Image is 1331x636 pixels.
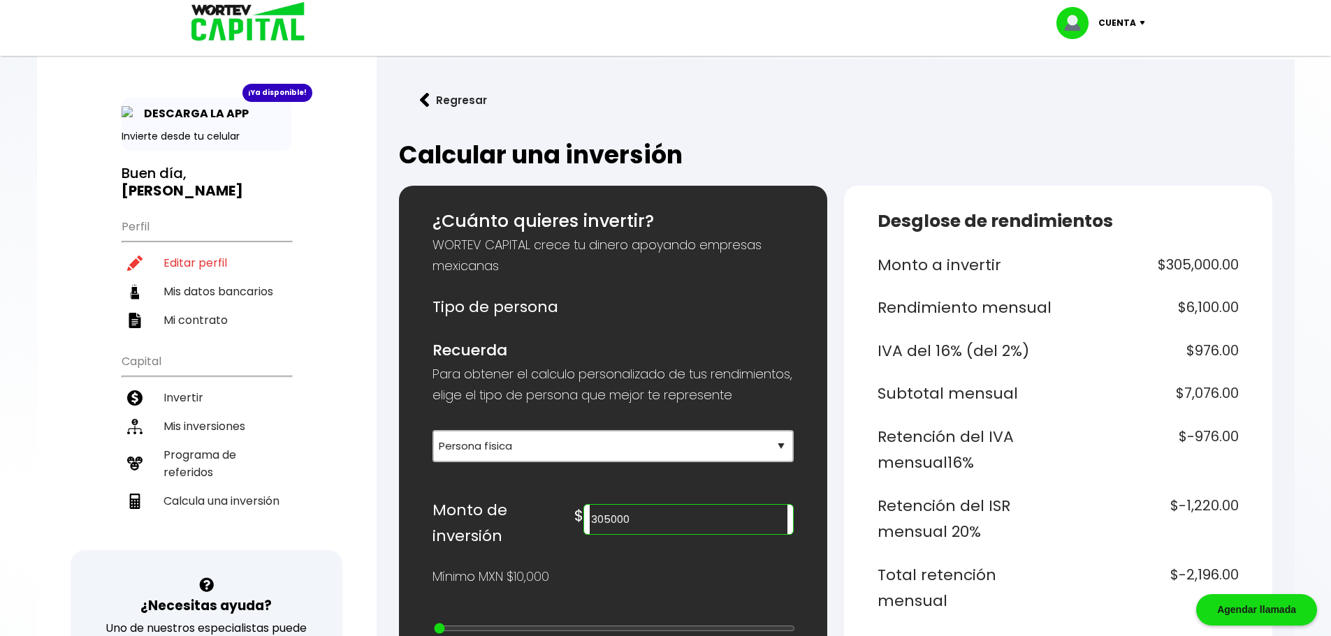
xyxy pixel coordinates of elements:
p: Para obtener el calculo personalizado de tus rendimientos, elige el tipo de persona que mejor te ... [432,364,794,406]
a: Programa de referidos [122,441,291,487]
img: app-icon [122,106,137,121]
h2: Calcular una inversión [399,141,1272,169]
h6: Subtotal mensual [878,380,1053,407]
h3: ¿Necesitas ayuda? [140,596,272,616]
h6: $976.00 [1063,338,1239,364]
b: [PERSON_NAME] [122,181,243,200]
img: profile-image [1056,7,1098,39]
ul: Perfil [122,211,291,334]
h5: ¿Cuánto quieres invertir? [432,208,794,235]
h6: Total retención mensual [878,562,1053,614]
p: Cuenta [1098,13,1136,34]
img: editar-icon.952d3147.svg [127,256,143,271]
img: calculadora-icon.17d418c4.svg [127,494,143,509]
p: Mínimo MXN $10,000 [432,566,549,587]
h6: IVA del 16% (del 2%) [878,338,1053,364]
p: WORTEV CAPITAL crece tu dinero apoyando empresas mexicanas [432,235,794,276]
a: Mis datos bancarios [122,277,291,306]
button: Regresar [399,82,508,119]
h6: $-2,196.00 [1063,562,1239,614]
img: invertir-icon.b3b967d7.svg [127,390,143,406]
div: ¡Ya disponible! [242,84,312,102]
h6: $-1,220.00 [1063,493,1239,545]
h6: $305,000.00 [1063,252,1239,279]
h6: Rendimiento mensual [878,295,1053,321]
ul: Capital [122,346,291,550]
h5: Desglose de rendimientos [878,208,1239,235]
a: Invertir [122,383,291,412]
p: Invierte desde tu celular [122,129,291,144]
div: Agendar llamada [1196,594,1317,626]
a: Mis inversiones [122,412,291,441]
img: contrato-icon.f2db500c.svg [127,313,143,328]
img: recomiendanos-icon.9b8e9327.svg [127,456,143,471]
h6: $-976.00 [1063,424,1239,476]
h6: Retención del IVA mensual 16% [878,424,1053,476]
img: icon-down [1136,21,1155,25]
p: DESCARGA LA APP [137,105,249,122]
h6: $ [574,503,583,529]
img: inversiones-icon.6695dc30.svg [127,419,143,434]
h6: Recuerda [432,337,794,364]
a: Mi contrato [122,306,291,334]
h6: $7,076.00 [1063,380,1239,407]
h6: Monto de inversión [432,497,575,549]
h6: $6,100.00 [1063,295,1239,321]
h6: Tipo de persona [432,294,794,320]
h3: Buen día, [122,165,291,200]
h6: Retención del ISR mensual 20% [878,493,1053,545]
a: Editar perfil [122,249,291,277]
a: flecha izquierdaRegresar [399,82,1272,119]
h6: Monto a invertir [878,252,1053,279]
a: Calcula una inversión [122,487,291,515]
img: datos-icon.10cf9172.svg [127,284,143,299]
img: flecha izquierda [420,93,430,108]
